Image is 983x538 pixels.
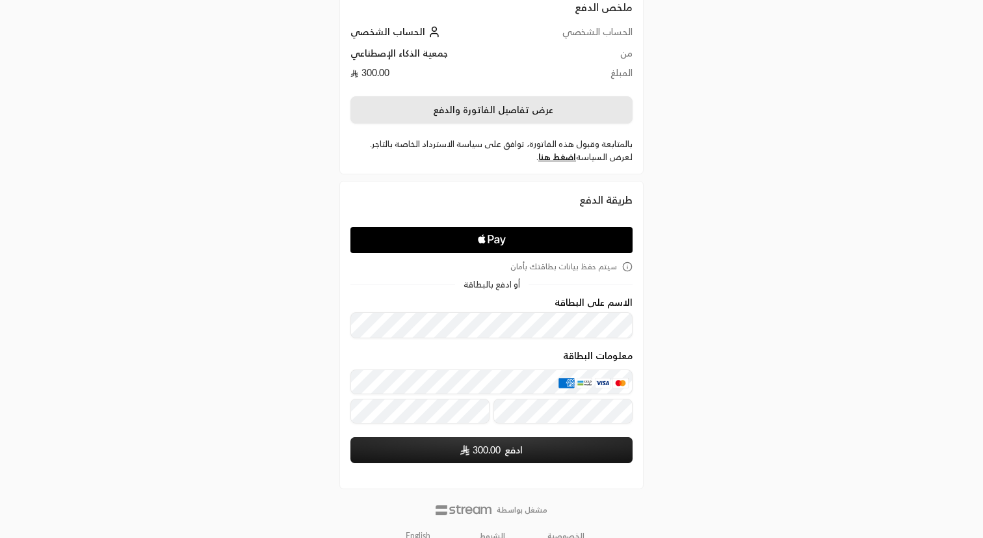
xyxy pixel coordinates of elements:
[558,378,574,388] img: AMEX
[350,26,443,37] a: الحساب الشخصي
[514,66,633,86] td: المبلغ
[563,351,633,361] legend: معلومات البطاقة
[350,96,633,124] button: عرض تفاصيل الفاتورة والدفع
[493,399,633,424] input: رمز التحقق CVC
[350,192,633,208] div: طريقة الدفع
[555,297,633,308] label: الاسم على البطاقة
[538,152,576,162] a: اضغط هنا
[577,378,592,388] img: MADA
[350,47,514,66] td: جمعية الذكاء الإصطناعي
[510,262,617,272] span: سيتم حفظ بيانات بطاقتك بأمان
[350,66,514,86] td: 300.00
[595,378,610,388] img: Visa
[497,505,547,515] p: مشغل بواسطة
[350,26,425,37] span: الحساب الشخصي
[464,280,520,289] span: أو ادفع بالبطاقة
[350,370,633,394] input: بطاقة ائتمانية
[350,351,633,428] div: معلومات البطاقة
[612,378,628,388] img: MasterCard
[350,138,633,163] label: بالمتابعة وقبول هذه الفاتورة، توافق على سياسة الاسترداد الخاصة بالتاجر. لعرض السياسة .
[460,445,469,455] img: SAR
[514,25,633,47] td: الحساب الشخصي
[350,437,633,463] button: ادفع SAR300.00
[514,47,633,66] td: من
[473,444,501,457] span: 300.00
[350,297,633,338] div: الاسم على البطاقة
[350,399,490,424] input: تاريخ الانتهاء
